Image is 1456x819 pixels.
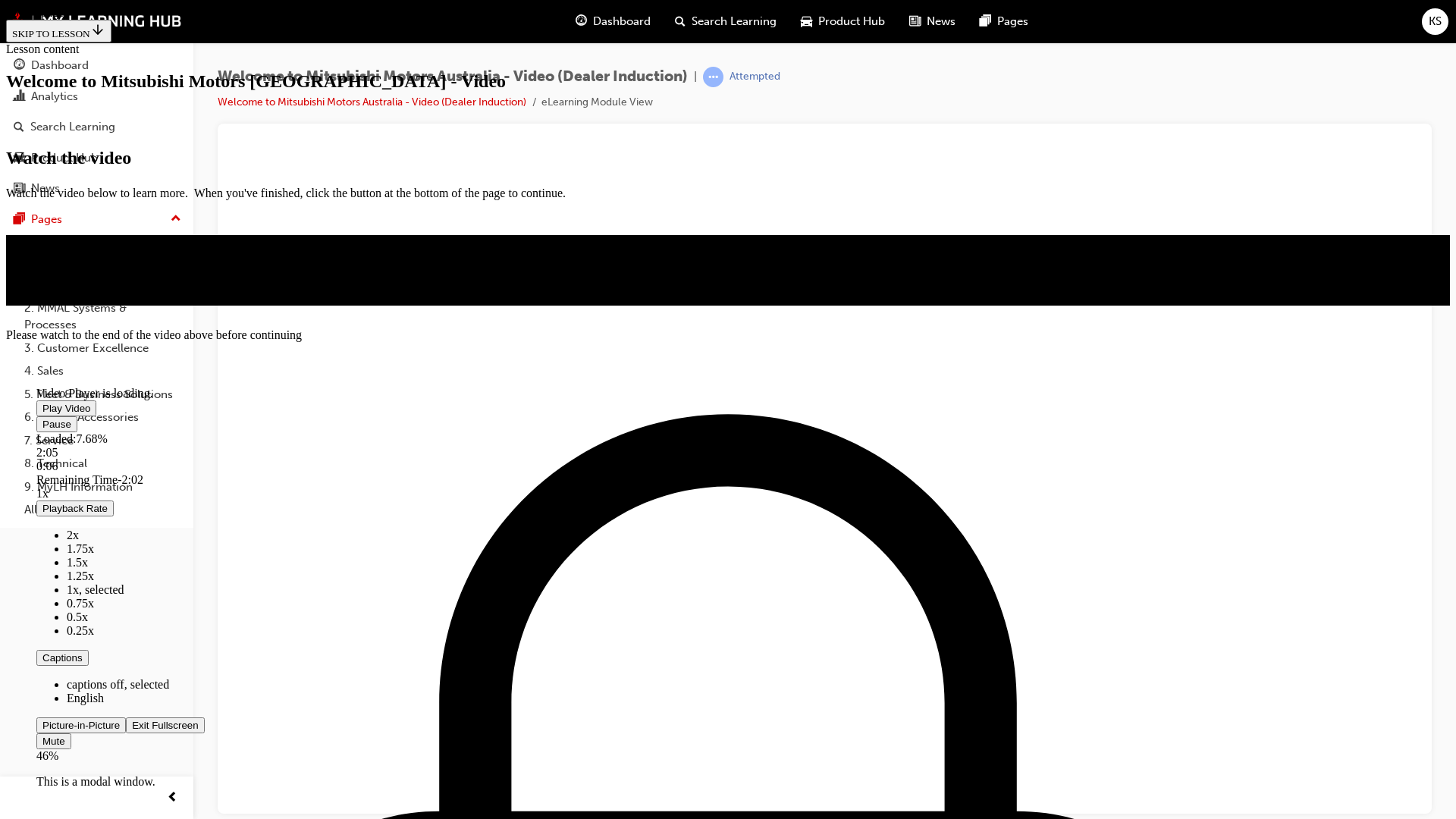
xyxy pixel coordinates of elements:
h1: Welcome to Mitsubishi Motors [GEOGRAPHIC_DATA] - Video [6,71,1450,92]
p: Watch the video below to learn more. When you've finished, click the button at the bottom of the ... [6,187,1450,200]
strong: Watch the video [6,148,131,168]
div: Top of page [6,6,1450,20]
span: Lesson content [6,42,79,55]
span: SKIP TO LESSON [12,28,105,39]
button: SKIP TO LESSON [6,20,111,42]
div: Please watch to the end of the video above before continuing [6,328,1450,342]
div: Video player [36,270,1420,271]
